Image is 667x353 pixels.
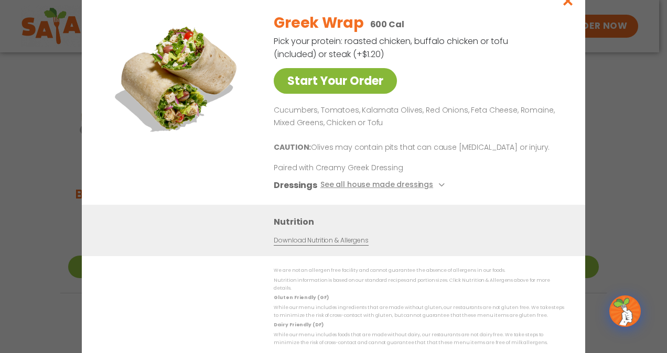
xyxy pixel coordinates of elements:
[274,163,468,174] p: Paired with Creamy Greek Dressing
[274,236,368,246] a: Download Nutrition & Allergens
[274,35,510,61] p: Pick your protein: roasted chicken, buffalo chicken or tofu (included) or steak (+$1.20)
[274,179,317,192] h3: Dressings
[105,4,252,151] img: Featured product photo for Greek Wrap
[370,18,404,31] p: 600 Cal
[274,295,328,301] strong: Gluten Friendly (GF)
[320,179,448,192] button: See all house made dressings
[274,277,564,293] p: Nutrition information is based on our standard recipes and portion sizes. Click Nutrition & Aller...
[274,104,560,129] p: Cucumbers, Tomatoes, Kalamata Olives, Red Onions, Feta Cheese, Romaine, Mixed Greens, Chicken or ...
[274,68,397,94] a: Start Your Order
[274,12,363,34] h2: Greek Wrap
[274,267,564,275] p: We are not an allergen free facility and cannot guarantee the absence of allergens in our foods.
[610,296,640,326] img: wpChatIcon
[274,142,560,155] p: Olives may contain pits that can cause [MEDICAL_DATA] or injury.
[274,142,311,153] b: CAUTION:
[274,216,569,229] h3: Nutrition
[274,322,323,328] strong: Dairy Friendly (DF)
[274,304,564,320] p: While our menu includes ingredients that are made without gluten, our restaurants are not gluten ...
[274,331,564,347] p: While our menu includes foods that are made without dairy, our restaurants are not dairy free. We...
